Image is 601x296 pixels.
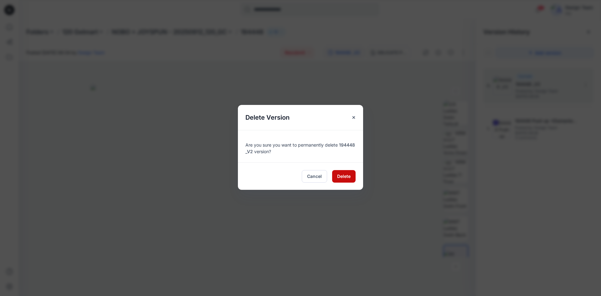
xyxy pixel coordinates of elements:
[245,138,356,155] div: Are you sure you want to permanently delete version?
[238,105,297,130] h5: Delete Version
[307,173,322,179] span: Cancel
[302,170,327,183] button: Cancel
[332,170,356,183] button: Delete
[348,112,359,123] button: Close
[337,173,351,179] span: Delete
